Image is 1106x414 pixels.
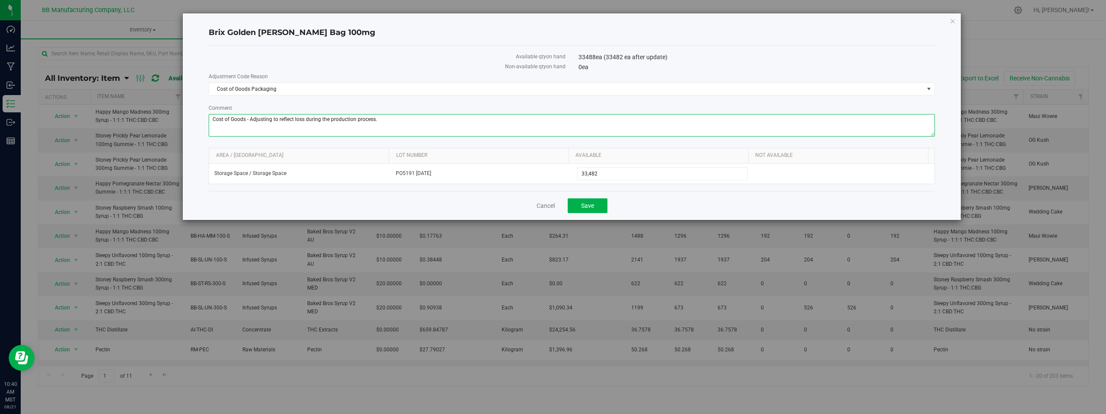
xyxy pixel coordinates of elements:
span: (33482 ea after update) [604,54,667,61]
a: Not Available [755,152,925,159]
span: select [924,83,934,95]
label: Adjustment Code Reason [209,73,935,80]
h4: Brix Golden [PERSON_NAME] Bag 100mg [209,27,935,38]
span: on hand [546,64,566,70]
label: Available qty [209,53,565,61]
input: 33,482 [578,168,748,180]
span: ea [596,54,602,61]
a: Lot Number [396,152,566,159]
button: Save [568,198,607,213]
a: Area / [GEOGRAPHIC_DATA] [216,152,386,159]
label: Comment [209,104,935,112]
span: 33488 [578,54,667,61]
span: Cost of Goods Packaging [209,83,924,95]
iframe: Resource center [9,345,35,371]
a: Cancel [537,201,555,210]
label: Non-available qty [209,63,565,70]
span: 0 [578,64,588,70]
span: ea [582,64,588,70]
a: Available [575,152,745,159]
span: on hand [546,54,566,60]
span: Storage Space / Storage Space [214,169,286,178]
span: PO5191 [DATE] [396,169,567,178]
span: Save [581,202,594,209]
